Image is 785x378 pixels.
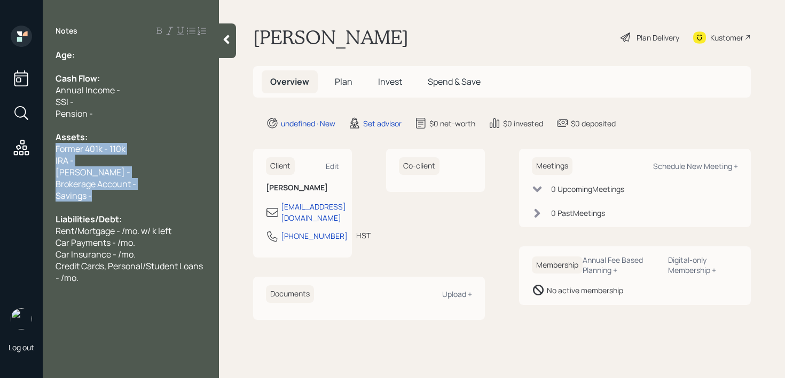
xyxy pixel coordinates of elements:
div: No active membership [547,285,623,296]
span: Car Insurance - /mo. [56,248,136,260]
span: Overview [270,76,309,87]
div: $0 invested [503,118,543,129]
div: Upload + [442,289,472,299]
h6: Membership [532,256,583,274]
div: Digital-only Membership + [668,255,738,275]
div: Annual Fee Based Planning + [583,255,660,275]
h1: [PERSON_NAME] [253,26,409,49]
h6: Meetings [532,157,572,175]
span: Rent/Mortgage - /mo. w/ k left [56,225,171,237]
span: Pension - [56,108,93,119]
h6: [PERSON_NAME] [266,183,339,192]
span: Invest [378,76,402,87]
span: Former 401k - 110k [56,143,125,155]
h6: Client [266,157,295,175]
img: retirable_logo.png [11,308,32,329]
span: Age: [56,49,75,61]
div: $0 deposited [571,118,616,129]
span: Plan [335,76,352,87]
div: Plan Delivery [637,32,679,43]
div: [EMAIL_ADDRESS][DOMAIN_NAME] [281,201,346,223]
span: IRA - [56,155,74,166]
label: Notes [56,26,77,36]
span: Credit Cards, Personal/Student Loans - /mo. [56,260,205,284]
div: [PHONE_NUMBER] [281,230,348,242]
span: Spend & Save [428,76,481,87]
span: [PERSON_NAME] - [56,166,130,178]
span: Savings - [56,190,92,202]
h6: Documents [266,285,314,303]
div: Log out [9,342,34,352]
div: 0 Past Meeting s [551,207,605,219]
span: Annual Income - [56,84,120,96]
span: Assets: [56,131,88,143]
span: Cash Flow: [56,73,100,84]
span: Brokerage Account - [56,178,136,190]
div: 0 Upcoming Meeting s [551,183,624,195]
div: undefined · New [281,118,335,129]
span: Liabilities/Debt: [56,213,122,225]
div: Edit [326,161,339,171]
h6: Co-client [399,157,439,175]
span: Car Payments - /mo. [56,237,135,248]
span: SSI - [56,96,74,108]
div: Schedule New Meeting + [653,161,738,171]
div: Kustomer [710,32,743,43]
div: Set advisor [363,118,402,129]
div: $0 net-worth [429,118,475,129]
div: HST [356,230,371,241]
